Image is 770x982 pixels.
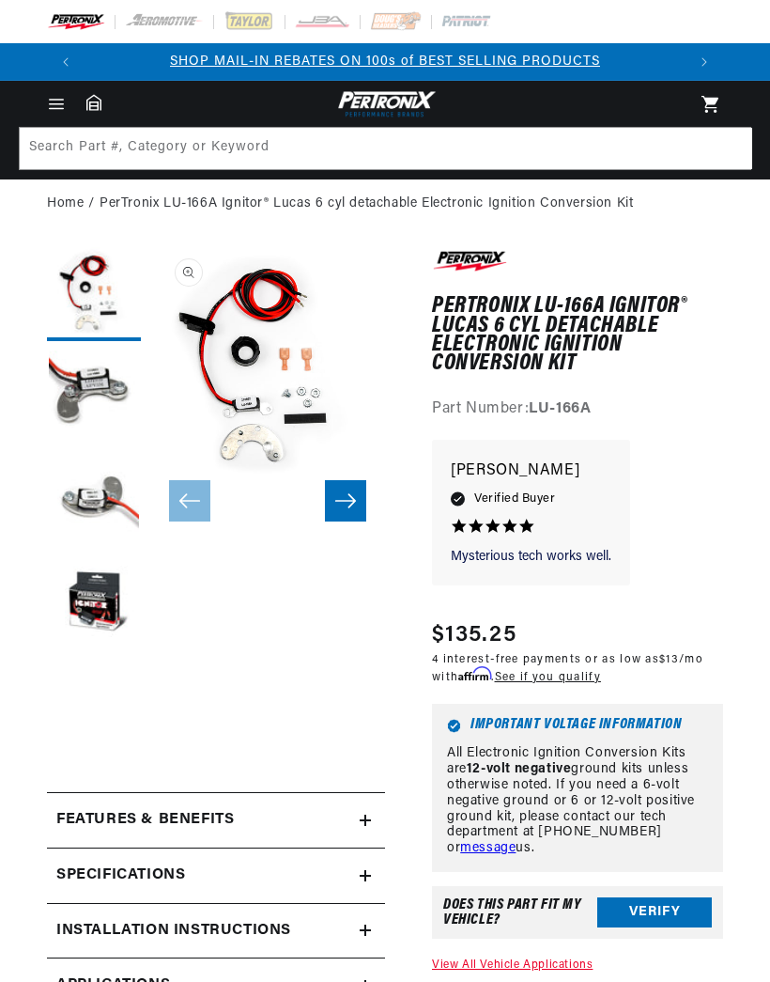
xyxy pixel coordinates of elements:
[685,43,723,81] button: Translation missing: en.sections.announcements.next_announcement
[495,672,601,683] a: See if you qualify - Learn more about Affirm Financing (opens in modal)
[474,489,555,509] span: Verified Buyer
[432,397,723,422] div: Part Number:
[56,864,185,888] h2: Specifications
[47,247,385,755] media-gallery: Gallery Viewer
[709,128,750,169] button: Search Part #, Category or Keyword
[460,841,516,855] a: message
[56,808,234,833] h2: Features & Benefits
[467,762,572,776] strong: 12-volt negative
[169,480,210,522] button: Slide left
[47,194,84,214] a: Home
[47,454,141,548] button: Load image 3 in gallery view
[443,897,597,927] div: Does This part fit My vehicle?
[170,55,600,69] a: SHOP MAIL-IN REBATES ON 100s of BEST SELLING PRODUCTS
[325,480,366,522] button: Slide right
[85,52,685,72] div: 1 of 2
[597,897,712,927] button: Verify
[432,618,516,652] span: $135.25
[47,793,385,848] summary: Features & Benefits
[85,52,685,72] div: Announcement
[432,297,723,374] h1: PerTronix LU-166A Ignitor® Lucas 6 cyl detachable Electronic Ignition Conversion Kit
[432,959,593,971] a: View All Vehicle Applications
[56,919,291,943] h2: Installation instructions
[333,88,437,119] img: Pertronix
[447,746,708,857] p: All Electronic Ignition Conversion Kits are ground kits unless otherwise noted. If you need a 6-v...
[47,247,141,341] button: Load image 1 in gallery view
[47,904,385,959] summary: Installation instructions
[659,654,679,665] span: $13
[432,652,723,686] p: 4 interest-free payments or as low as /mo with .
[47,43,85,81] button: Translation missing: en.sections.announcements.previous_announcement
[47,849,385,903] summary: Specifications
[86,94,101,111] a: Garage: 0 item(s)
[100,194,633,214] a: PerTronix LU-166A Ignitor® Lucas 6 cyl detachable Electronic Ignition Conversion Kit
[529,401,591,416] strong: LU-166A
[458,667,491,681] span: Affirm
[451,548,611,567] p: Mysterious tech works well.
[47,351,141,444] button: Load image 2 in gallery view
[20,128,752,169] input: Search Part #, Category or Keyword
[36,94,77,115] summary: Menu
[447,719,708,733] h6: Important Voltage Information
[451,459,611,485] p: [PERSON_NAME]
[47,194,723,214] nav: breadcrumbs
[47,557,141,651] button: Load image 4 in gallery view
